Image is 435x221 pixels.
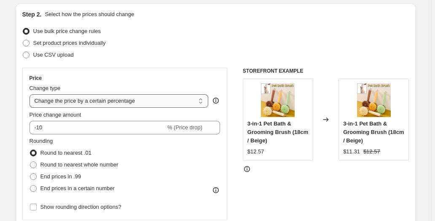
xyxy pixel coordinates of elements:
span: Change type [30,85,61,91]
input: -15 [30,121,166,134]
span: Price change amount [30,112,81,118]
h6: STOREFRONT EXAMPLE [243,68,409,74]
p: Select how the prices should change [45,10,134,19]
div: $12.57 [247,147,264,156]
div: $11.31 [343,147,360,156]
span: Rounding [30,138,53,144]
div: help [212,96,220,105]
span: 3-in-1 Pet Bath & Grooming Brush (18cm / Beige) [343,120,404,144]
h3: Price [30,75,42,82]
span: % (Price drop) [167,124,202,131]
span: Round to nearest whole number [40,161,118,168]
span: Use bulk price change rules [33,28,101,34]
span: Round to nearest .01 [40,150,91,156]
span: End prices in a certain number [40,185,115,191]
span: Show rounding direction options? [40,204,121,210]
span: Use CSV upload [33,52,74,58]
strike: $12.57 [363,147,380,156]
span: End prices in .99 [40,173,81,180]
span: 3-in-1 Pet Bath & Grooming Brush (18cm / Beige) [247,120,308,144]
h2: Step 2. [22,10,42,19]
img: 86026a30-38e5-454e-800e-0702dd9f045c_80x.jpg [261,83,295,117]
img: 86026a30-38e5-454e-800e-0702dd9f045c_80x.jpg [357,83,391,117]
span: Set product prices individually [33,40,106,46]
